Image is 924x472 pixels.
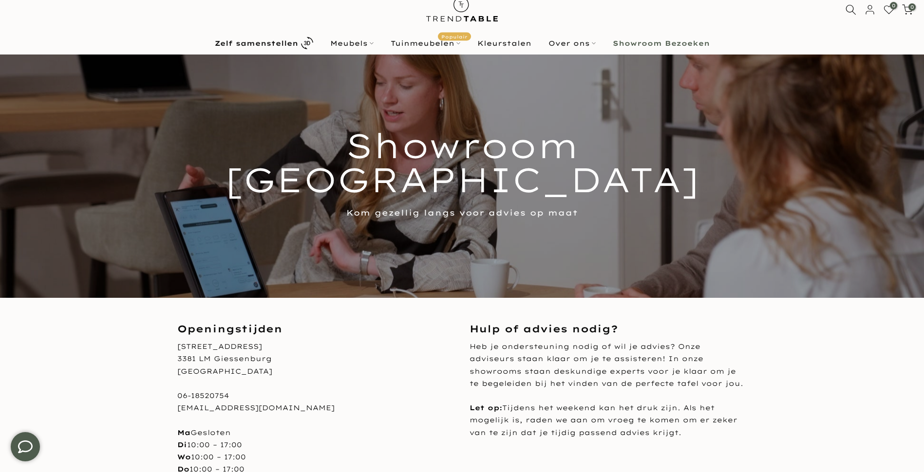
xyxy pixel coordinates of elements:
h3: Openingstijden [177,322,455,336]
a: 0 [902,4,913,15]
a: Zelf samenstellen [206,35,321,52]
b: Showroom Bezoeken [613,40,710,47]
h3: Hulp of advies nodig? [470,322,747,336]
b: Di [177,440,187,449]
a: TuinmeubelenPopulair [382,37,469,49]
b: Ma [177,428,190,437]
a: Showroom Bezoeken [604,37,718,49]
span: Populair [438,32,471,40]
b: Zelf samenstellen [215,40,298,47]
b: Wo [177,453,191,461]
b: Let op: [470,403,502,412]
a: Kleurstalen [469,37,540,49]
div: Heb je ondersteuning nodig of wil je advies? Onze adviseurs staan klaar om je te assisteren! In o... [470,341,747,439]
iframe: toggle-frame [1,422,50,471]
span: 0 [890,2,897,9]
span: 0 [908,3,916,11]
a: Meubels [321,37,382,49]
a: Over ons [540,37,604,49]
a: 0 [884,4,894,15]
